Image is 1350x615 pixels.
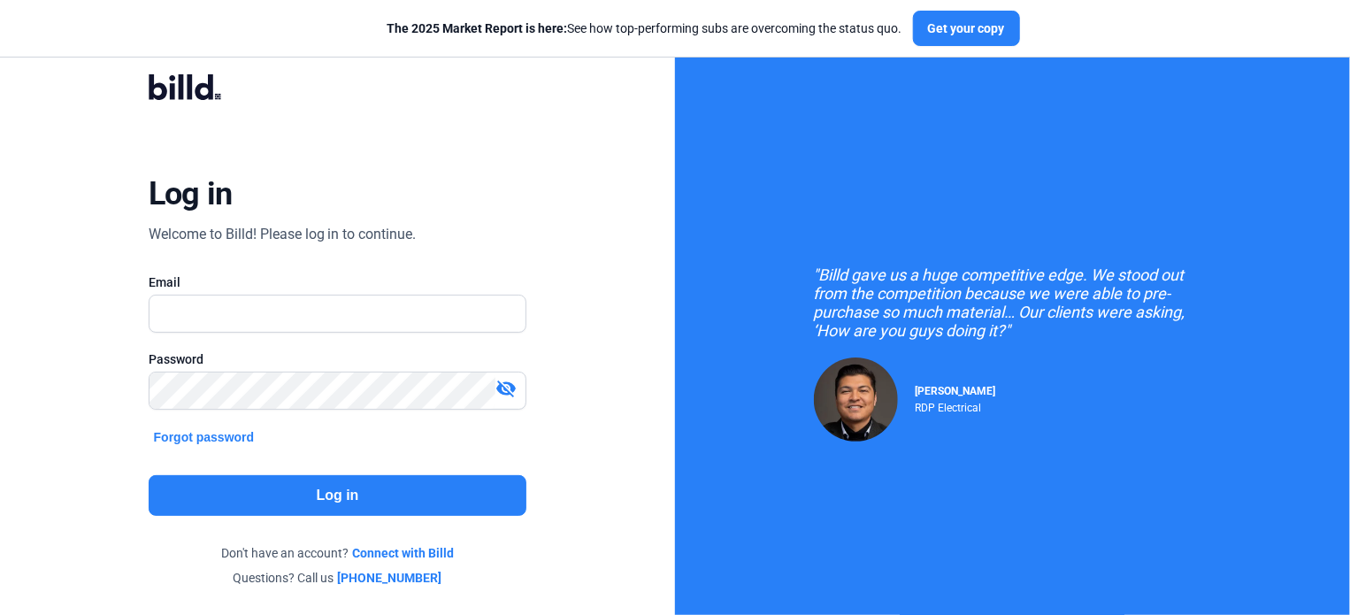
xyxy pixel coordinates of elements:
[149,475,527,516] button: Log in
[387,21,568,35] span: The 2025 Market Report is here:
[149,427,260,447] button: Forgot password
[913,11,1020,46] button: Get your copy
[149,350,527,368] div: Password
[916,397,996,414] div: RDP Electrical
[814,265,1212,340] div: "Billd gave us a huge competitive edge. We stood out from the competition because we were able to...
[495,378,517,399] mat-icon: visibility_off
[916,385,996,397] span: [PERSON_NAME]
[814,357,898,442] img: Raul Pacheco
[352,544,454,562] a: Connect with Billd
[149,174,233,213] div: Log in
[387,19,902,37] div: See how top-performing subs are overcoming the status quo.
[149,569,527,587] div: Questions? Call us
[338,569,442,587] a: [PHONE_NUMBER]
[149,544,527,562] div: Don't have an account?
[149,224,417,245] div: Welcome to Billd! Please log in to continue.
[149,273,527,291] div: Email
